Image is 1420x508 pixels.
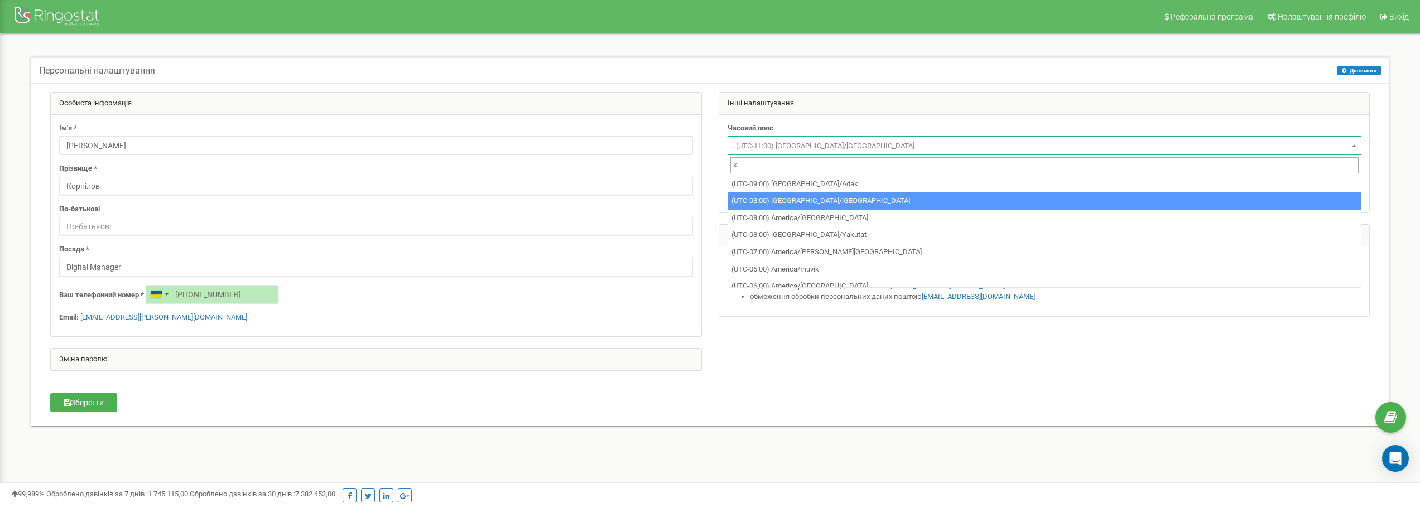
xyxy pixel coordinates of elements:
[728,192,1361,210] li: (UTC-08:00) [GEOGRAPHIC_DATA]/[GEOGRAPHIC_DATA]
[146,285,278,304] input: +1-800-555-55-55
[719,93,1370,115] div: Інші налаштування
[719,225,1370,247] div: Інформація про конфіденційність данних
[1389,12,1409,21] span: Вихід
[750,292,1361,302] li: обмеження обробки персональних даних поштою .
[59,244,89,255] label: Посада *
[728,226,1361,244] li: (UTC-08:00) [GEOGRAPHIC_DATA]/Yakutat
[1382,445,1409,472] div: Open Intercom Messenger
[59,123,77,134] label: Ім'я *
[728,136,1361,155] span: (UTC-11:00) Pacific/Midway
[11,490,45,498] span: 99,989%
[728,261,1361,278] li: (UTC-06:00) America/Inuvik
[50,393,117,412] button: Зберегти
[728,244,1361,261] li: (UTC-07:00) America/[PERSON_NAME][GEOGRAPHIC_DATA]
[59,258,693,277] input: Посада
[59,136,693,155] input: Ім'я
[59,290,144,301] label: Ваш телефонний номер *
[728,210,1361,227] li: (UTC-08:00) America/[GEOGRAPHIC_DATA]
[190,490,335,498] span: Оброблено дзвінків за 30 днів :
[59,313,79,321] strong: Email:
[80,313,247,321] a: [EMAIL_ADDRESS][PERSON_NAME][DOMAIN_NAME]
[59,177,693,196] input: Прізвище
[46,490,188,498] span: Оброблено дзвінків за 7 днів :
[728,176,1361,193] li: (UTC-09:00) [GEOGRAPHIC_DATA]/Adak
[922,292,1035,301] a: [EMAIL_ADDRESS][DOMAIN_NAME]
[1337,66,1381,75] button: Допомога
[39,66,155,76] h5: Персональні налаштування
[148,490,188,498] u: 1 745 115,00
[146,286,172,303] div: Telephone country code
[728,123,773,134] label: Часовий пояс
[1278,12,1366,21] span: Налаштування профілю
[728,278,1361,295] li: (UTC-06:00) America/[GEOGRAPHIC_DATA]
[295,490,335,498] u: 7 382 453,00
[731,138,1358,154] span: (UTC-11:00) Pacific/Midway
[59,204,100,215] label: По-батькові
[1171,12,1253,21] span: Реферальна програма
[51,93,701,115] div: Особиста інформація
[59,163,97,174] label: Прізвище *
[59,217,693,236] input: По-батькові
[51,349,701,371] div: Зміна паролю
